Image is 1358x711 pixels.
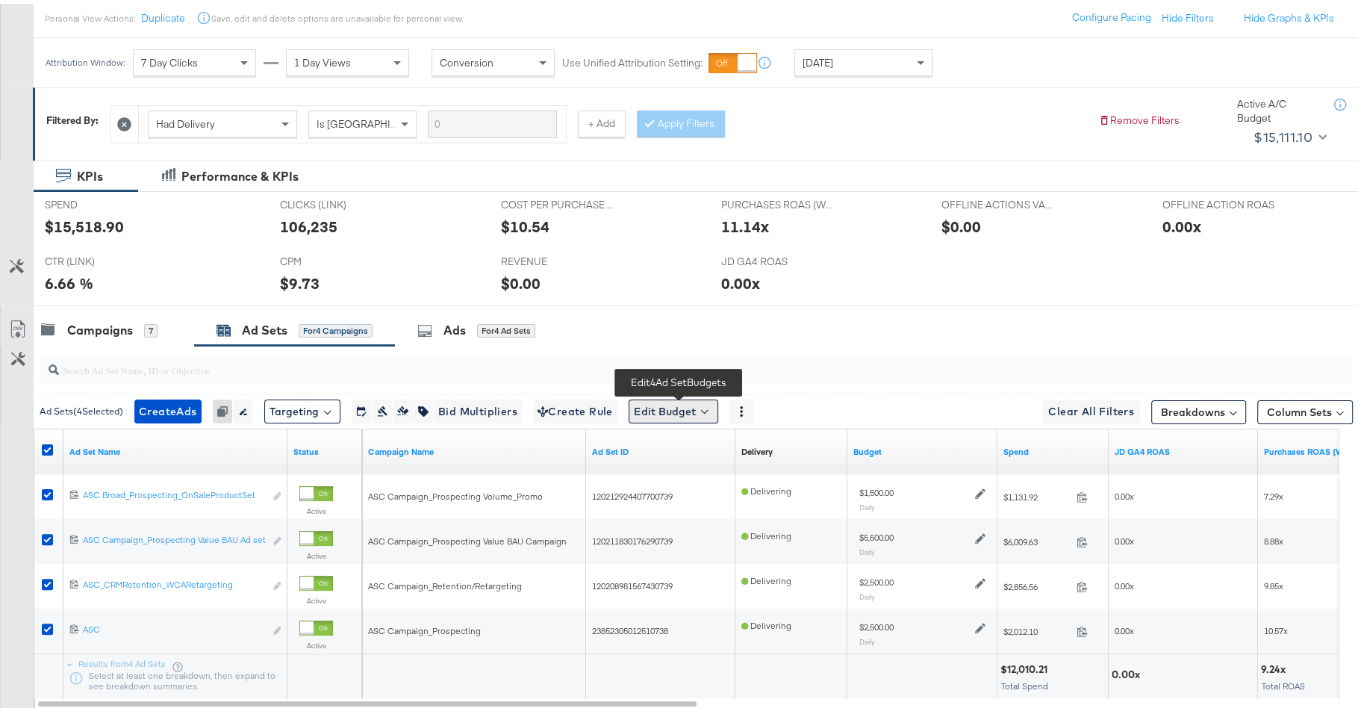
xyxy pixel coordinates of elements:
div: ASC Campaign_Prospecting Value BAU Ad set [83,530,264,542]
label: Active [299,547,333,557]
button: Targeting [264,396,340,420]
span: Clear All Filters [1048,399,1134,417]
span: 8.88x [1264,532,1283,543]
span: $2,012.10 [1003,622,1071,633]
a: Your Ad Set name. [69,442,281,454]
button: Hide Filters [1162,7,1214,22]
sub: Daily [859,633,875,642]
div: 0.00x [1162,212,1201,234]
button: Create Rule [533,396,617,420]
div: for 4 Campaigns [299,320,373,334]
span: 10.57x [1264,621,1288,633]
div: $5,500.00 [859,528,894,540]
span: 9.85x [1264,577,1283,588]
span: OFFLINE ACTIONS VALUE [941,194,1053,208]
div: 11.14x [721,212,769,234]
div: $0.00 [941,212,981,234]
label: Use Unified Attribution Setting: [562,52,703,66]
div: 106,235 [280,212,337,234]
div: 0.00x [1112,664,1144,678]
div: Delivery [741,442,773,454]
span: ASC Campaign_Prospecting Value BAU Campaign [368,532,567,543]
button: Remove Filters [1098,110,1180,124]
label: Active [299,637,333,647]
span: Delivering [741,616,791,627]
div: 7 [144,320,158,334]
span: ASC Campaign_Prospecting [368,621,481,633]
span: JD GA4 ROAS [721,251,833,265]
a: Shows the current state of your Ad Set. [293,442,356,454]
button: Bid Multipliers [433,396,522,420]
span: ASC Campaign_Prospecting Volume_Promo [368,487,543,498]
sub: Daily [859,589,875,597]
span: Delivering [741,571,791,583]
a: ASC_CRMRetention_WCARetargeting [83,575,264,591]
div: Performance & KPIs [181,164,299,181]
div: KPIs [77,164,103,181]
span: COST PER PURCHASE (WEBSITE EVENTS) [501,194,613,208]
span: CPM [280,251,392,265]
span: Delivering [741,482,791,493]
span: OFFLINE ACTION ROAS [1162,194,1274,208]
button: Edit Budget [629,396,718,420]
label: Active [299,592,333,602]
div: $9.73 [280,269,320,291]
button: Breakdowns [1151,397,1246,420]
span: CTR (LINK) [45,251,157,265]
div: Ad Sets [242,318,287,335]
span: 0.00x [1115,487,1134,498]
span: ASC Campaign_Retention/Retargeting [368,577,522,588]
span: $6,009.63 [1003,533,1071,544]
div: $15,518.90 [45,212,124,234]
div: Campaigns [67,318,133,335]
span: 1 Day Views [294,52,351,66]
a: GA4 Rev / Spend [1115,442,1252,454]
span: Total ROAS [1262,677,1305,688]
a: ASC Campaign_Prospecting Value BAU Ad set [83,530,264,546]
span: 0.00x [1115,621,1134,633]
span: 23852305012510738 [592,621,668,633]
div: Ad Sets ( 4 Selected) [40,401,123,415]
span: [DATE] [803,52,833,66]
span: Conversion [440,52,493,66]
div: 9.24x [1261,659,1290,673]
a: ASC [83,620,264,636]
a: Your campaign name. [368,442,580,454]
span: 0.00x [1115,577,1134,588]
a: Your Ad Set ID. [592,442,729,454]
span: 0.00x [1115,532,1134,543]
div: Ads [443,318,466,335]
div: ASC_CRMRetention_WCARetargeting [83,575,264,587]
button: $15,111.10 [1248,122,1330,146]
sub: Daily [859,499,875,508]
a: The total amount spent to date. [1003,442,1103,454]
button: Configure Pacing [1062,1,1162,28]
div: 0.00x [721,269,760,291]
span: $1,131.92 [1003,488,1071,499]
span: REVENUE [501,251,613,265]
div: $2,500.00 [859,573,894,585]
div: Active A/C Budget [1237,93,1319,121]
div: Personal View Actions: [45,9,135,21]
span: 120208981567430739 [592,577,673,588]
button: Hide Graphs & KPIs [1244,7,1334,22]
div: 6.66 % [45,269,93,291]
div: Attribution Window: [45,54,125,64]
span: Create Rule [538,399,613,417]
span: SPEND [45,194,157,208]
div: Save, edit and delete options are unavailable for personal view. [211,9,463,21]
button: Column Sets [1257,397,1353,420]
span: Had Delivery [156,114,215,127]
button: Duplicate [141,7,185,22]
div: $0.00 [501,269,541,291]
label: Active [299,503,333,512]
sub: Daily [859,544,875,553]
span: $2,856.56 [1003,577,1071,589]
div: for 4 Ad Sets [477,320,535,334]
span: Delivering [741,527,791,538]
div: $12,010.21 [1000,659,1052,673]
span: 120212924407700739 [592,487,673,498]
button: + Add [578,107,626,134]
span: PURCHASES ROAS (WEBSITE EVENTS) [721,194,833,208]
span: 120211830176290739 [592,532,673,543]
